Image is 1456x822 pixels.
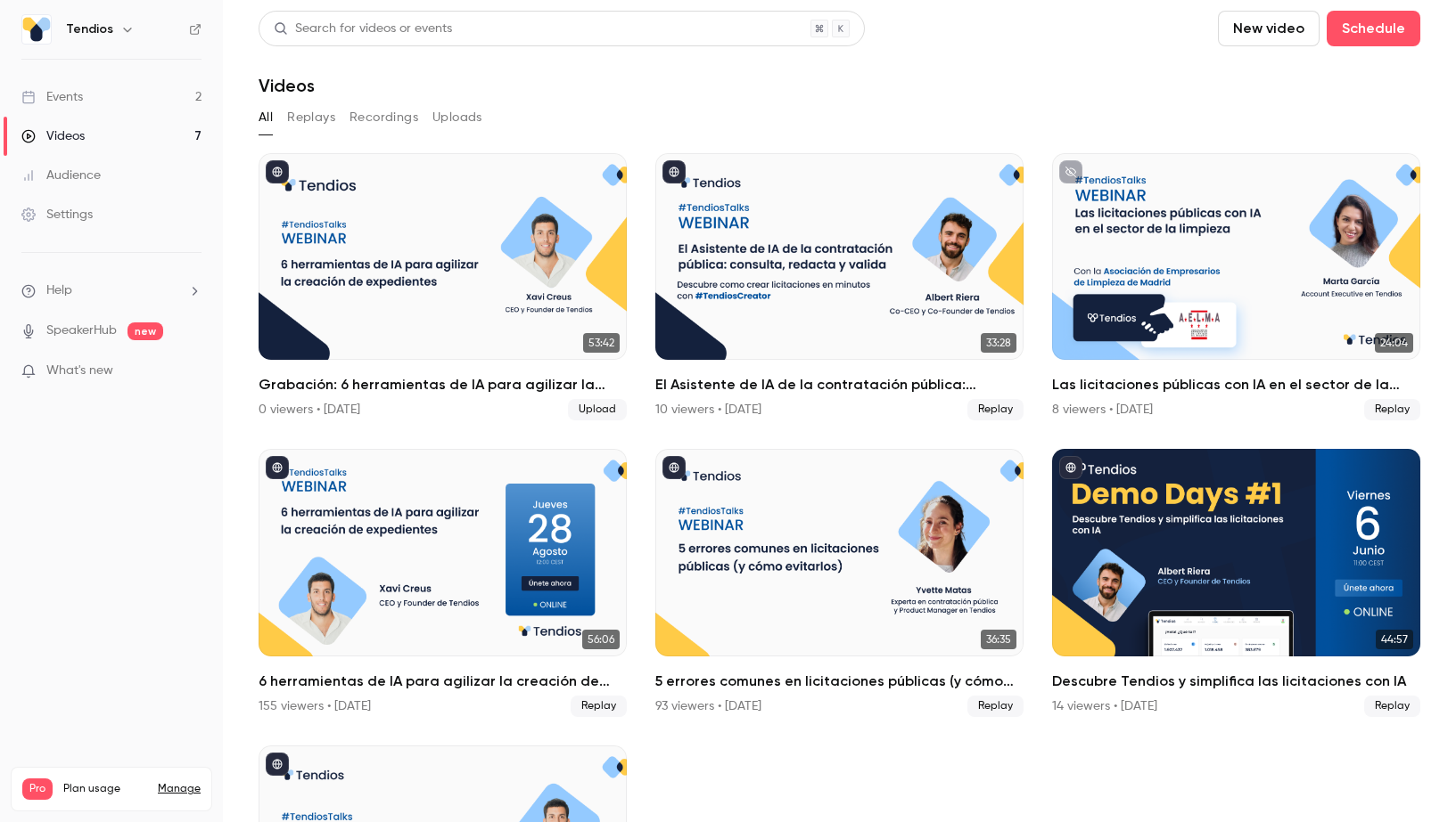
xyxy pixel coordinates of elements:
button: published [662,456,686,479]
img: Tendios [22,15,51,44]
span: new [128,322,163,340]
li: Las licitaciones públicas con IA en el sector de la limpieza [1052,153,1420,420]
span: 24:04 [1375,333,1413,353]
span: 56:06 [582,630,620,649]
div: 0 viewers • [DATE] [259,401,360,419]
h1: Videos [259,75,315,96]
div: 10 viewers • [DATE] [655,401,761,419]
button: published [662,160,686,183]
button: Schedule [1327,11,1420,46]
h2: Las licitaciones públicas con IA en el sector de la limpieza [1052,374,1420,395]
div: 14 viewers • [DATE] [1052,697,1157,715]
li: 6 herramientas de IA para agilizar la creación de expedientes [259,449,627,716]
button: unpublished [1059,160,1082,183]
li: Grabación: 6 herramientas de IA para agilizar la creación de expedientes [259,153,627,420]
a: SpeakerHub [46,321,117,340]
li: 5 errores comunes en licitaciones públicas (y cómo evitarlos) [655,449,1024,716]
span: Replay [571,696,627,717]
span: Replay [1364,696,1420,717]
button: Uploads [432,103,482,132]
button: Replays [287,103,335,132]
h2: Grabación: 6 herramientas de IA para agilizar la creación de expedientes [259,374,627,395]
a: 24:04Las licitaciones públicas con IA en el sector de la limpieza8 viewers • [DATE]Replay [1052,153,1420,420]
span: 33:28 [981,333,1016,353]
button: published [266,456,289,479]
button: New video [1218,11,1320,46]
span: Help [46,281,72,300]
h6: Tendios [66,20,113,38]
span: Plan usage [63,782,147,796]
div: 155 viewers • [DATE] [259,697,371,715]
a: 36:355 errores comunes en licitaciones públicas (y cómo evitarlos)93 viewers • [DATE]Replay [655,449,1024,716]
button: Recordings [350,103,418,132]
li: El Asistente de IA de la contratación pública: consulta, redacta y valida. [655,153,1024,420]
span: Replay [967,399,1024,420]
div: 93 viewers • [DATE] [655,697,761,715]
section: Videos [259,11,1420,811]
a: 56:066 herramientas de IA para agilizar la creación de expedientes155 viewers • [DATE]Replay [259,449,627,716]
span: Upload [568,399,627,420]
h2: El Asistente de IA de la contratación pública: consulta, redacta y valida. [655,374,1024,395]
div: Search for videos or events [274,20,452,38]
div: Videos [21,127,85,145]
h2: Descubre Tendios y simplifica las licitaciones con IA [1052,671,1420,692]
div: 8 viewers • [DATE] [1052,401,1153,419]
button: published [266,753,289,776]
span: 53:42 [583,333,620,353]
a: 33:28El Asistente de IA de la contratación pública: consulta, redacta y valida.10 viewers • [DATE... [655,153,1024,420]
span: Pro [22,778,53,800]
div: Settings [21,206,93,224]
span: Replay [967,696,1024,717]
span: 36:35 [981,630,1016,649]
h2: 6 herramientas de IA para agilizar la creación de expedientes [259,671,627,692]
h2: 5 errores comunes en licitaciones públicas (y cómo evitarlos) [655,671,1024,692]
li: Descubre Tendios y simplifica las licitaciones con IA [1052,449,1420,716]
button: published [1059,456,1082,479]
a: 53:42Grabación: 6 herramientas de IA para agilizar la creación de expedientes0 viewers • [DATE]Up... [259,153,627,420]
a: Manage [158,782,201,796]
li: help-dropdown-opener [21,281,202,300]
div: Events [21,88,83,106]
div: Audience [21,167,101,184]
span: 44:57 [1376,630,1413,649]
button: All [259,103,273,132]
a: 44:57Descubre Tendios y simplifica las licitaciones con IA14 viewers • [DATE]Replay [1052,449,1420,716]
button: published [266,160,289,183]
span: Replay [1364,399,1420,420]
span: What's new [46,362,113,380]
